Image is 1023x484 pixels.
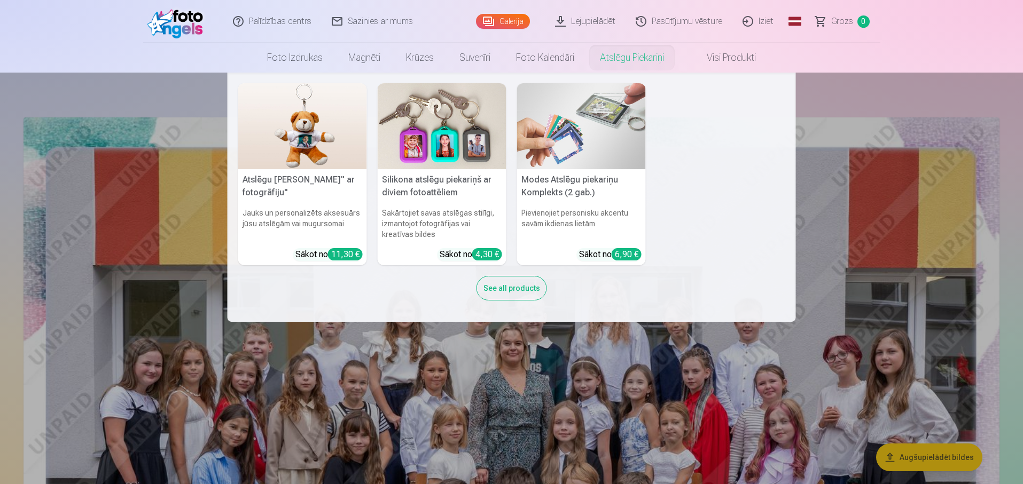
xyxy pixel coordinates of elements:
[378,169,506,203] h5: Silikona atslēgu piekariņš ar diviem fotoattēliem
[254,43,335,73] a: Foto izdrukas
[335,43,393,73] a: Magnēti
[517,83,646,169] img: Modes Atslēgu piekariņu Komplekts (2 gab.)
[238,203,367,244] h6: Jauks un personalizēts aksesuārs jūsu atslēgām vai mugursomai
[378,83,506,265] a: Silikona atslēgu piekariņš ar diviem fotoattēliemSilikona atslēgu piekariņš ar diviem fotoattēlie...
[477,276,547,300] div: See all products
[472,248,502,260] div: 4,30 €
[587,43,677,73] a: Atslēgu piekariņi
[831,15,853,28] span: Grozs
[517,169,646,203] h5: Modes Atslēgu piekariņu Komplekts (2 gab.)
[378,83,506,169] img: Silikona atslēgu piekariņš ar diviem fotoattēliem
[517,203,646,244] h6: Pievienojiet personisku akcentu savām ikdienas lietām
[238,83,367,265] a: Atslēgu piekariņš Lācītis" ar fotogrāfiju"Atslēgu [PERSON_NAME]" ar fotogrāfiju"Jauks un personal...
[440,248,502,261] div: Sākot no
[378,203,506,244] h6: Sakārtojiet savas atslēgas stilīgi, izmantojot fotogrāfijas vai kreatīvas bildes
[238,169,367,203] h5: Atslēgu [PERSON_NAME]" ar fotogrāfiju"
[393,43,447,73] a: Krūzes
[476,14,530,29] a: Galerija
[857,15,870,28] span: 0
[503,43,587,73] a: Foto kalendāri
[447,43,503,73] a: Suvenīri
[328,248,363,260] div: 11,30 €
[477,282,547,293] a: See all products
[579,248,642,261] div: Sākot no
[295,248,363,261] div: Sākot no
[147,4,209,38] img: /fa3
[612,248,642,260] div: 6,90 €
[517,83,646,265] a: Modes Atslēgu piekariņu Komplekts (2 gab.)Modes Atslēgu piekariņu Komplekts (2 gab.)Pievienojiet ...
[677,43,769,73] a: Visi produkti
[238,83,367,169] img: Atslēgu piekariņš Lācītis" ar fotogrāfiju"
